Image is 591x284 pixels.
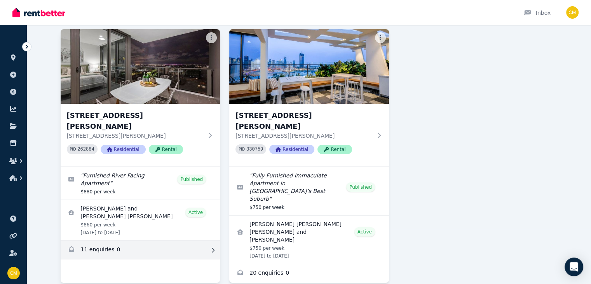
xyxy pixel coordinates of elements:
span: Rental [317,145,352,154]
div: Open Intercom Messenger [565,258,583,276]
a: View details for Katriona Allen and Connor Moriarty [61,200,220,240]
small: PID [239,147,245,151]
img: Chantelle Martin [7,267,20,279]
small: PID [70,147,76,151]
h3: [STREET_ADDRESS][PERSON_NAME] [67,110,203,132]
div: Inbox [523,9,551,17]
p: [STREET_ADDRESS][PERSON_NAME] [67,132,203,140]
a: View details for Rachel Emma Louise Cole and Liam Michael Cannon [229,216,389,264]
img: 1303/49 Cordelia Street, South Brisbane [229,29,389,104]
span: Residential [269,145,314,154]
button: More options [375,32,386,43]
img: 1010/37 Mayne Road, Bowen Hills [61,29,220,104]
a: Enquiries for 1010/37 Mayne Road, Bowen Hills [61,241,220,259]
code: 262884 [77,147,94,152]
code: 330759 [246,147,263,152]
button: More options [206,32,217,43]
a: Enquiries for 1303/49 Cordelia Street, South Brisbane [229,264,389,283]
a: 1303/49 Cordelia Street, South Brisbane[STREET_ADDRESS][PERSON_NAME][STREET_ADDRESS][PERSON_NAME]... [229,29,389,167]
p: [STREET_ADDRESS][PERSON_NAME] [235,132,372,140]
span: Rental [149,145,183,154]
img: RentBetter [12,7,65,18]
a: Edit listing: Furnished River Facing Apartment [61,167,220,200]
span: Residential [101,145,146,154]
img: Chantelle Martin [566,6,579,19]
a: Edit listing: Fully Furnished Immaculate Apartment in Brisbane’s Best Suburb [229,167,389,215]
h3: [STREET_ADDRESS][PERSON_NAME] [235,110,372,132]
a: 1010/37 Mayne Road, Bowen Hills[STREET_ADDRESS][PERSON_NAME][STREET_ADDRESS][PERSON_NAME]PID 2628... [61,29,220,167]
